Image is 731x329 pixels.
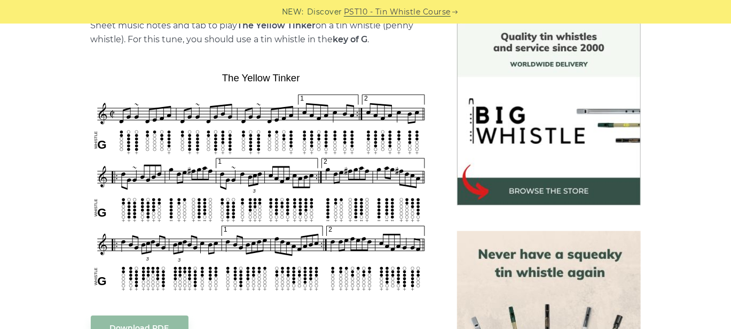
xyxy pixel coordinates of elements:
span: Discover [307,6,342,18]
p: Sheet music notes and tab to play on a tin whistle (penny whistle). For this tune, you should use... [91,19,431,47]
span: NEW: [282,6,304,18]
img: BigWhistle Tin Whistle Store [457,21,641,205]
a: PST10 - Tin Whistle Course [344,6,451,18]
strong: The Yellow Tinker [238,20,316,30]
strong: key of G [333,34,368,44]
img: The Yellow Tinker Tin Whistle Tabs & Sheet Music [91,68,431,294]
